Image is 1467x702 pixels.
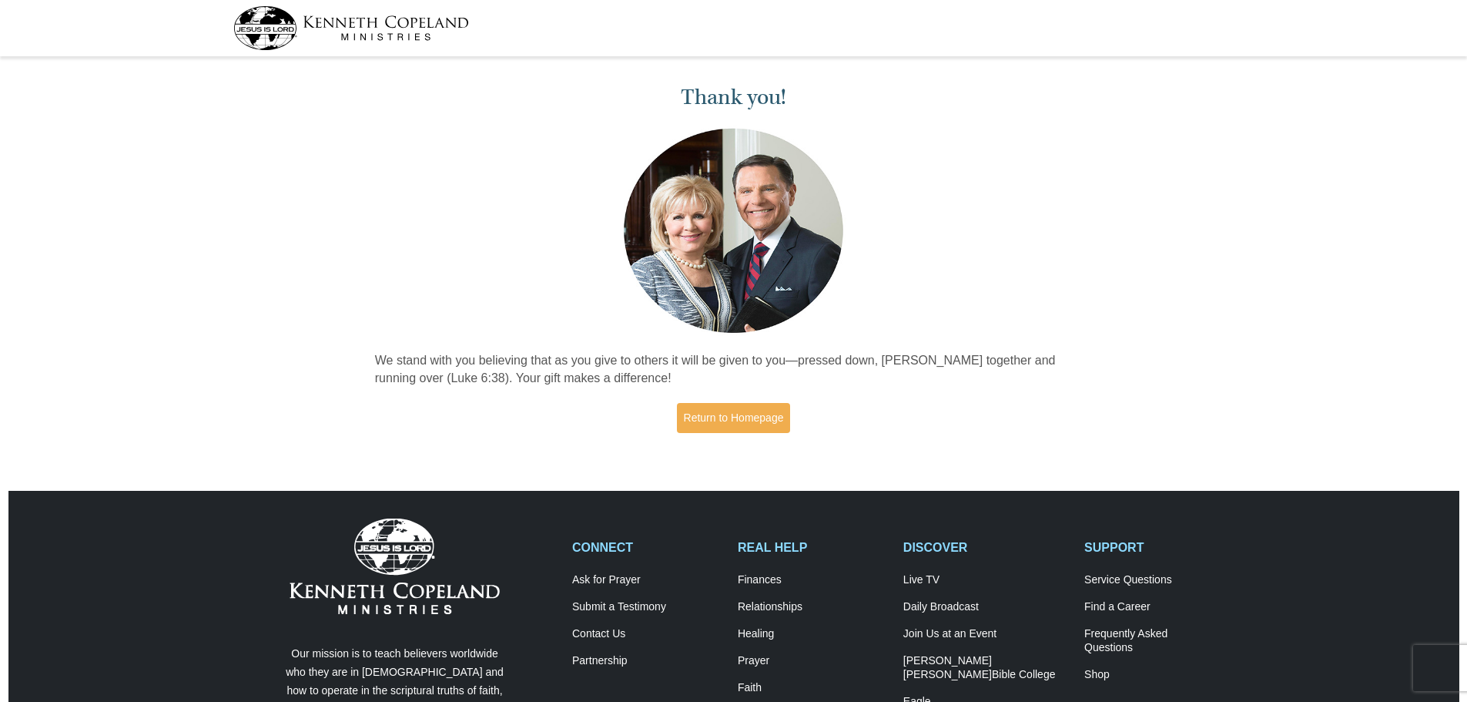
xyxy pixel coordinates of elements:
a: [PERSON_NAME] [PERSON_NAME]Bible College [903,654,1068,682]
a: Healing [738,627,887,641]
h2: DISCOVER [903,540,1068,555]
a: Daily Broadcast [903,600,1068,614]
a: Relationships [738,600,887,614]
a: Prayer [738,654,887,668]
h2: SUPPORT [1084,540,1234,555]
img: Kenneth and Gloria [620,125,847,337]
a: Return to Homepage [677,403,791,433]
a: Service Questions [1084,573,1234,587]
a: Partnership [572,654,722,668]
a: Finances [738,573,887,587]
img: kcm-header-logo.svg [233,6,469,50]
h2: REAL HELP [738,540,887,555]
a: Contact Us [572,627,722,641]
span: Bible College [992,668,1056,680]
h2: CONNECT [572,540,722,555]
a: Find a Career [1084,600,1234,614]
h1: Thank you! [375,85,1093,110]
a: Join Us at an Event [903,627,1068,641]
a: Shop [1084,668,1234,682]
a: Submit a Testimony [572,600,722,614]
a: Frequently AskedQuestions [1084,627,1234,655]
a: Ask for Prayer [572,573,722,587]
p: We stand with you believing that as you give to others it will be given to you—pressed down, [PER... [375,352,1093,388]
a: Faith [738,681,887,695]
a: Live TV [903,573,1068,587]
img: Kenneth Copeland Ministries [290,519,500,614]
